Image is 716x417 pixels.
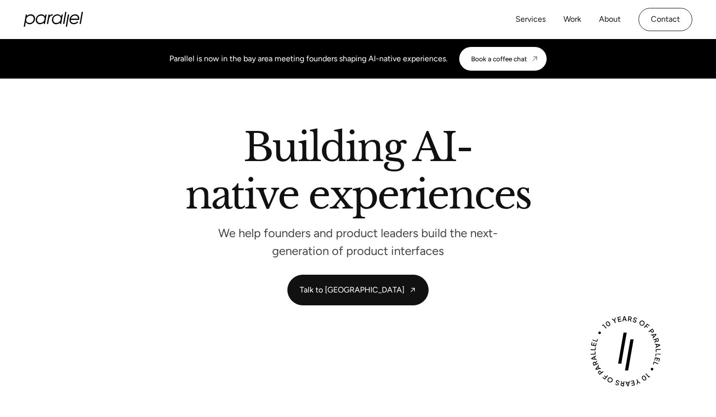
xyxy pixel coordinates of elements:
[459,47,547,71] a: Book a coffee chat
[638,8,692,31] a: Contact
[516,12,546,27] a: Services
[210,229,506,255] p: We help founders and product leaders build the next-generation of product interfaces
[77,128,639,218] h2: Building AI-native experiences
[471,55,527,63] div: Book a coffee chat
[531,55,539,63] img: CTA arrow image
[563,12,581,27] a: Work
[599,12,621,27] a: About
[169,53,447,65] div: Parallel is now in the bay area meeting founders shaping AI-native experiences.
